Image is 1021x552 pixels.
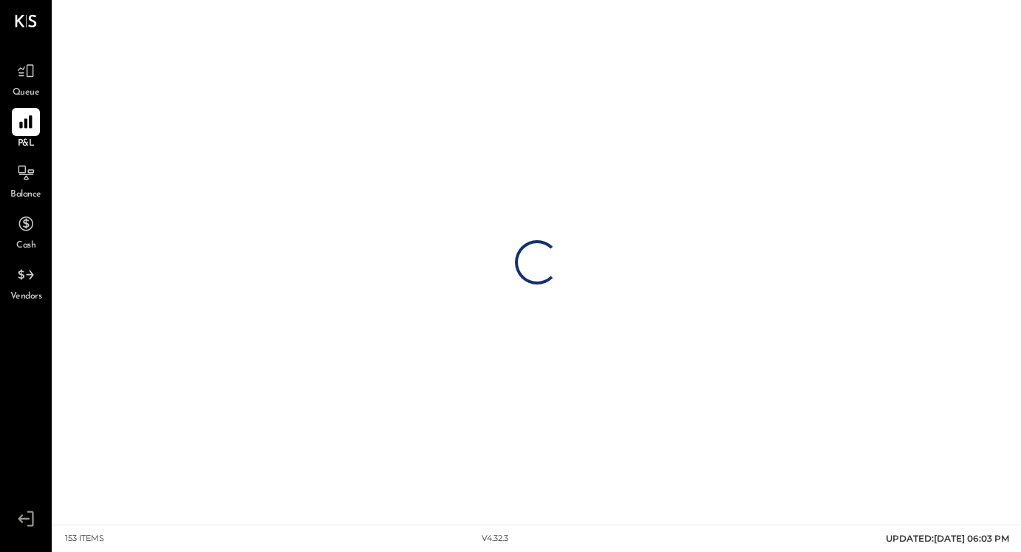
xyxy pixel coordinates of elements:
[1,57,51,100] a: Queue
[10,188,41,202] span: Balance
[886,533,1009,544] span: UPDATED: [DATE] 06:03 PM
[1,108,51,151] a: P&L
[1,210,51,253] a: Cash
[10,290,42,304] span: Vendors
[13,86,40,100] span: Queue
[16,239,35,253] span: Cash
[1,159,51,202] a: Balance
[18,137,35,151] span: P&L
[482,533,508,545] div: v 4.32.3
[1,261,51,304] a: Vendors
[65,533,104,545] div: 153 items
